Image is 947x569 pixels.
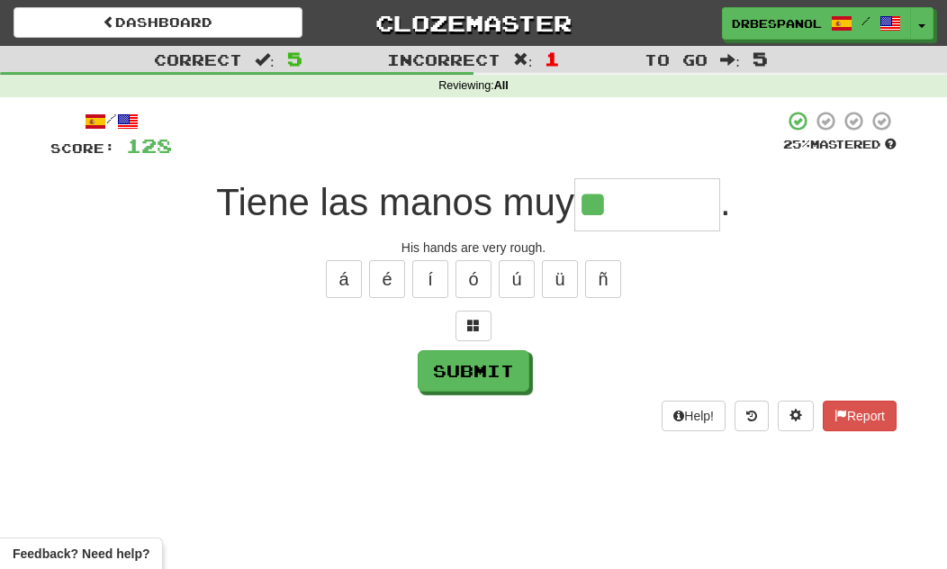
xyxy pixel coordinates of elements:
[753,48,768,69] span: 5
[732,15,822,32] span: drbespanol
[50,140,115,156] span: Score:
[13,545,149,563] span: Open feedback widget
[783,137,897,153] div: Mastered
[861,14,870,27] span: /
[513,52,533,68] span: :
[823,401,897,431] button: Report
[50,239,897,257] div: His hands are very rough.
[662,401,726,431] button: Help!
[216,181,574,223] span: Tiene las manos muy
[329,7,618,39] a: Clozemaster
[720,52,740,68] span: :
[418,350,529,392] button: Submit
[735,401,769,431] button: Round history (alt+y)
[126,134,172,157] span: 128
[387,50,501,68] span: Incorrect
[255,52,275,68] span: :
[545,48,560,69] span: 1
[154,50,242,68] span: Correct
[720,181,731,223] span: .
[645,50,708,68] span: To go
[499,260,535,298] button: ú
[326,260,362,298] button: á
[369,260,405,298] button: é
[585,260,621,298] button: ñ
[287,48,302,69] span: 5
[455,260,492,298] button: ó
[412,260,448,298] button: í
[455,311,492,341] button: Switch sentence to multiple choice alt+p
[14,7,302,38] a: Dashboard
[494,79,509,92] strong: All
[783,137,810,151] span: 25 %
[50,110,172,132] div: /
[722,7,911,40] a: drbespanol /
[542,260,578,298] button: ü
